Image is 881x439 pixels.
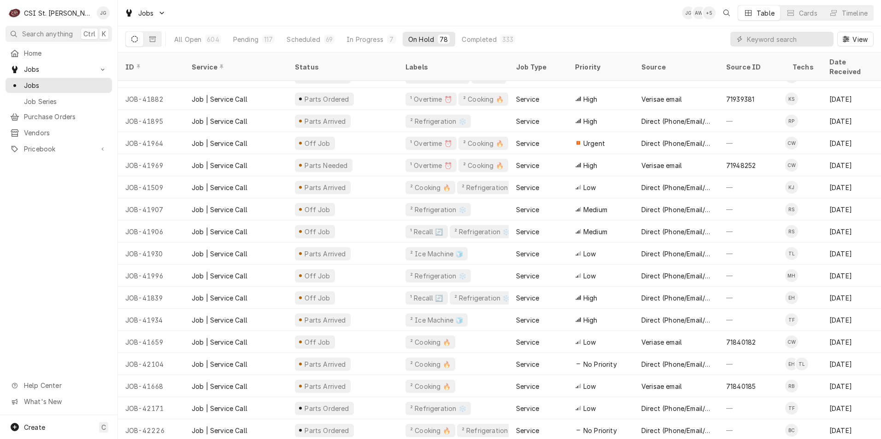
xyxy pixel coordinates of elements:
[118,220,184,243] div: JOB-41906
[516,271,539,281] div: Service
[641,381,682,391] div: Verisae email
[829,57,879,76] div: Date Received
[462,94,505,104] div: ² Cooking 🔥
[583,271,596,281] span: Low
[192,94,247,104] div: Job | Service Call
[641,161,682,170] div: Verisae email
[641,271,711,281] div: Direct (Phone/Email/etc.)
[409,94,453,104] div: ¹ Overtime ⏰
[719,309,785,331] div: —
[641,249,711,259] div: Direct (Phone/Email/etc.)
[174,35,201,44] div: All Open
[6,94,112,109] a: Job Series
[785,137,798,150] div: CW
[192,116,247,126] div: Job | Service Call
[192,426,247,435] div: Job | Service Call
[409,183,452,192] div: ² Cooking 🔥
[97,6,110,19] div: Jeff George's Avatar
[785,225,798,238] div: RS
[785,269,798,282] div: Moe Hamed's Avatar
[192,381,247,391] div: Job | Service Call
[304,315,347,325] div: Parts Arrived
[726,62,776,72] div: Source ID
[118,176,184,198] div: JOB-41509
[516,161,539,170] div: Service
[785,291,798,304] div: Erick Hudgens's Avatar
[6,125,112,140] a: Vendors
[6,109,112,124] a: Purchase Orders
[516,337,539,347] div: Service
[118,88,184,110] div: JOB-41882
[785,358,798,370] div: EH
[583,337,596,347] span: Low
[851,35,869,44] span: View
[583,116,598,126] span: High
[192,315,247,325] div: Job | Service Call
[726,94,754,104] div: 71939381
[6,62,112,77] a: Go to Jobs
[516,116,539,126] div: Service
[837,32,874,46] button: View
[192,139,247,148] div: Job | Service Call
[440,35,448,44] div: 78
[793,62,815,72] div: Techs
[118,243,184,265] div: JOB-41930
[461,183,519,192] div: ² Refrigeration ❄️
[6,394,112,409] a: Go to What's New
[192,183,247,192] div: Job | Service Call
[118,397,184,419] div: JOB-42171
[24,128,107,138] span: Vendors
[409,271,467,281] div: ² Refrigeration ❄️
[785,92,798,105] div: KS
[192,227,247,237] div: Job | Service Call
[516,404,539,413] div: Service
[583,426,617,435] span: No Priority
[575,62,625,72] div: Priority
[405,62,501,72] div: Labels
[303,293,331,303] div: Off Job
[118,353,184,375] div: JOB-42104
[502,35,513,44] div: 333
[118,287,184,309] div: JOB-41839
[24,112,107,121] span: Purchase Orders
[118,110,184,132] div: JOB-41895
[22,29,73,39] span: Search anything
[641,227,711,237] div: Direct (Phone/Email/etc.)
[453,293,511,303] div: ² Refrigeration ❄️
[6,78,112,93] a: Jobs
[6,46,112,61] a: Home
[8,6,21,19] div: C
[409,315,464,325] div: ² Ice Machine 🧊
[408,35,434,44] div: On Hold
[6,378,112,393] a: Go to Help Center
[785,115,798,127] div: RP
[726,381,756,391] div: 71840185
[304,116,347,126] div: Parts Arrived
[785,291,798,304] div: EH
[641,139,711,148] div: Direct (Phone/Email/etc.)
[785,402,798,415] div: TF
[785,247,798,260] div: Tom Lembke's Avatar
[785,424,798,437] div: Brad Cope's Avatar
[24,144,94,154] span: Pricebook
[641,315,711,325] div: Direct (Phone/Email/etc.)
[192,161,247,170] div: Job | Service Call
[304,404,350,413] div: Parts Ordered
[24,97,107,106] span: Job Series
[304,359,347,369] div: Parts Arrived
[842,8,868,18] div: Timeline
[303,205,331,214] div: Off Job
[641,183,711,192] div: Direct (Phone/Email/etc.)
[24,81,107,90] span: Jobs
[24,48,107,58] span: Home
[516,94,539,104] div: Service
[192,271,247,281] div: Job | Service Call
[719,397,785,419] div: —
[304,426,350,435] div: Parts Ordered
[719,220,785,243] div: —
[304,94,350,104] div: Parts Ordered
[682,6,695,19] div: Jeff George's Avatar
[304,249,347,259] div: Parts Arrived
[516,62,560,72] div: Job Type
[583,359,617,369] span: No Priority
